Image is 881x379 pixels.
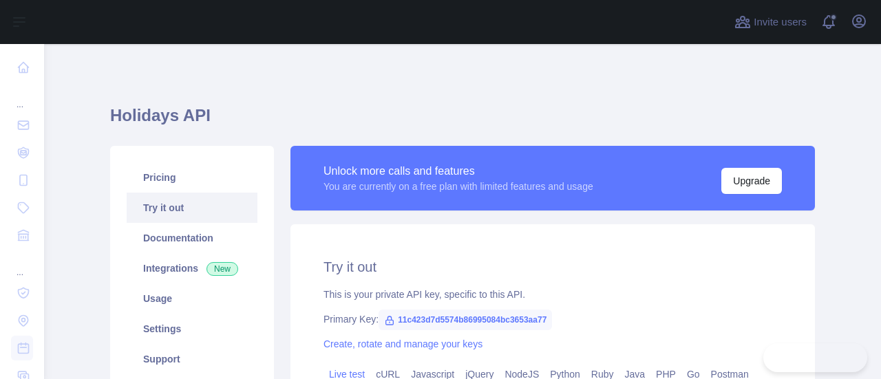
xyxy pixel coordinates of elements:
[127,283,257,314] a: Usage
[127,193,257,223] a: Try it out
[721,168,782,194] button: Upgrade
[127,344,257,374] a: Support
[323,163,593,180] div: Unlock more calls and features
[732,11,809,33] button: Invite users
[323,338,482,349] a: Create, rotate and manage your keys
[763,343,867,372] iframe: Toggle Customer Support
[127,253,257,283] a: Integrations New
[110,105,815,138] h1: Holidays API
[323,312,782,326] div: Primary Key:
[127,162,257,193] a: Pricing
[323,180,593,193] div: You are currently on a free plan with limited features and usage
[127,314,257,344] a: Settings
[127,223,257,253] a: Documentation
[323,257,782,277] h2: Try it out
[754,14,807,30] span: Invite users
[206,262,238,276] span: New
[11,83,33,110] div: ...
[11,250,33,278] div: ...
[323,288,782,301] div: This is your private API key, specific to this API.
[379,310,552,330] span: 11c423d7d5574b86995084bc3653aa77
